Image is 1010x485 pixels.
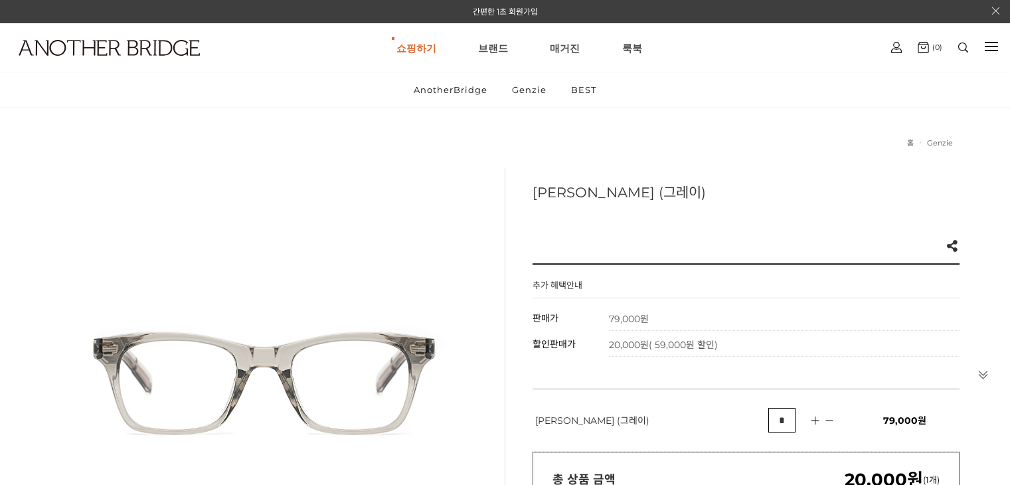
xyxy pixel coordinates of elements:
a: BEST [560,72,608,107]
h4: 추가 혜택안내 [533,278,582,298]
span: (0) [929,43,942,52]
img: logo [19,40,200,56]
span: 79,000원 [883,415,926,427]
a: 브랜드 [478,24,508,72]
a: 쇼핑하기 [396,24,436,72]
a: (0) [918,42,942,53]
span: 할인판매가 [533,338,576,350]
img: cart [918,42,929,53]
img: 수량감소 [820,415,838,427]
img: cart [891,42,902,53]
strong: 79,000원 [609,313,649,325]
img: search [958,43,968,52]
span: (1개) [845,474,940,485]
td: [PERSON_NAME] (그레이) [533,389,768,452]
a: AnotherBridge [402,72,499,107]
h3: [PERSON_NAME] (그레이) [533,181,960,201]
span: ( 59,000원 할인) [649,339,718,351]
span: 20,000원 [609,339,718,351]
a: 간편한 1초 회원가입 [473,7,538,17]
a: 홈 [907,138,914,147]
a: Genzie [927,138,953,147]
a: 룩북 [622,24,642,72]
span: 판매가 [533,312,558,324]
a: Genzie [501,72,558,107]
a: 매거진 [550,24,580,72]
img: 수량증가 [805,414,825,427]
a: logo [7,40,158,88]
